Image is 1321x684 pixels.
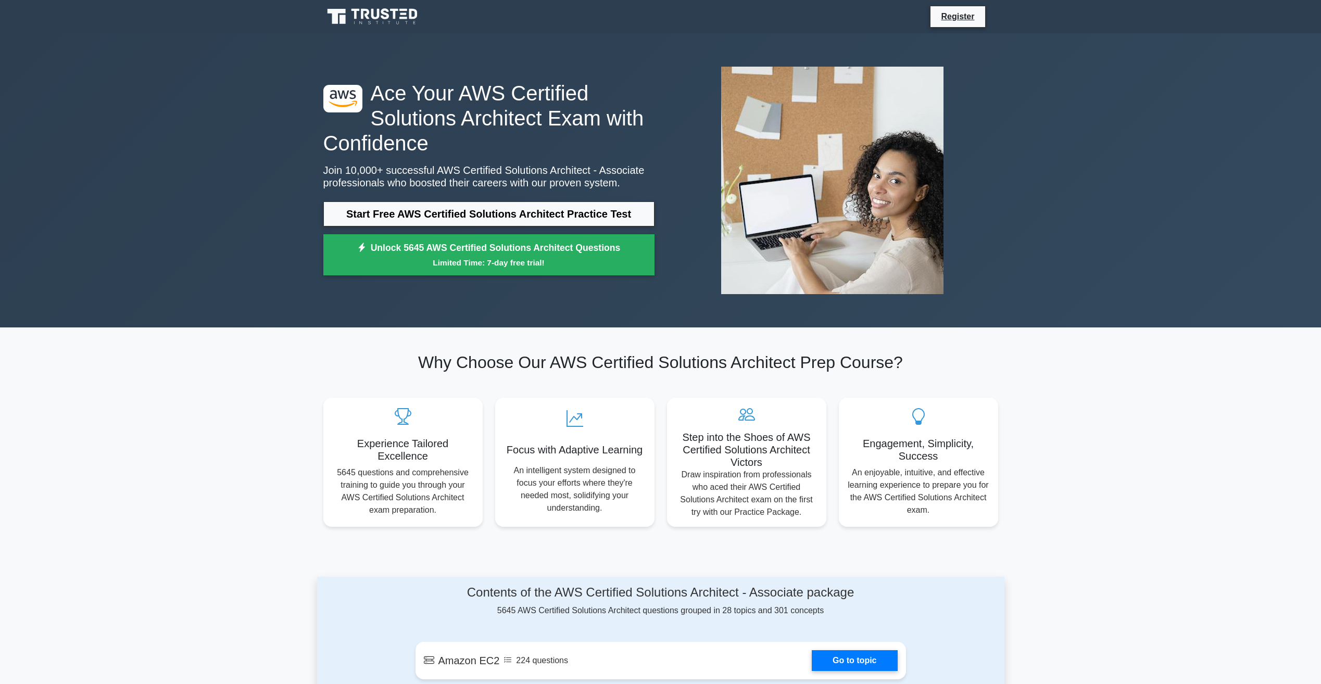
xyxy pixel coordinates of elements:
h5: Step into the Shoes of AWS Certified Solutions Architect Victors [675,431,818,468]
p: An enjoyable, intuitive, and effective learning experience to prepare you for the AWS Certified S... [847,466,990,516]
a: Start Free AWS Certified Solutions Architect Practice Test [323,201,655,226]
small: Limited Time: 7-day free trial! [336,257,641,269]
p: 5645 questions and comprehensive training to guide you through your AWS Certified Solutions Archi... [332,466,474,516]
p: Join 10,000+ successful AWS Certified Solutions Architect - Associate professionals who boosted t... [323,164,655,189]
h5: Experience Tailored Excellence [332,437,474,462]
a: Unlock 5645 AWS Certified Solutions Architect QuestionsLimited Time: 7-day free trial! [323,234,655,276]
h5: Focus with Adaptive Learning [504,444,646,456]
p: Draw inspiration from professionals who aced their AWS Certified Solutions Architect exam on the ... [675,468,818,518]
a: Go to topic [812,650,897,671]
p: An intelligent system designed to focus your efforts where they're needed most, solidifying your ... [504,464,646,514]
a: Register [935,10,980,23]
h5: Engagement, Simplicity, Success [847,437,990,462]
h2: Why Choose Our AWS Certified Solutions Architect Prep Course? [323,352,998,372]
div: 5645 AWS Certified Solutions Architect questions grouped in 28 topics and 301 concepts [416,585,906,617]
h1: Ace Your AWS Certified Solutions Architect Exam with Confidence [323,81,655,156]
h4: Contents of the AWS Certified Solutions Architect - Associate package [416,585,906,600]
